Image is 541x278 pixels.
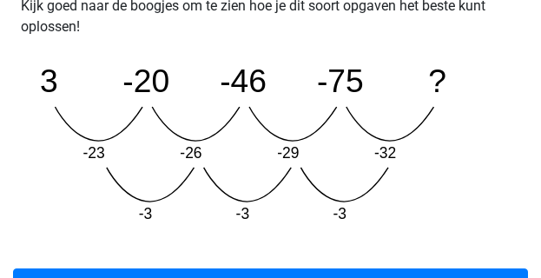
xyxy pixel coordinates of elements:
[236,205,250,222] tspan: -3
[180,144,201,162] tspan: -26
[333,205,346,222] tspan: -3
[374,144,396,162] tspan: -32
[139,205,153,222] tspan: -3
[83,144,105,162] tspan: -23
[220,63,267,99] tspan: -46
[428,63,446,99] tspan: ?
[122,63,169,99] tspan: -20
[40,63,58,99] tspan: 3
[317,63,364,99] tspan: -75
[277,144,299,162] tspan: -29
